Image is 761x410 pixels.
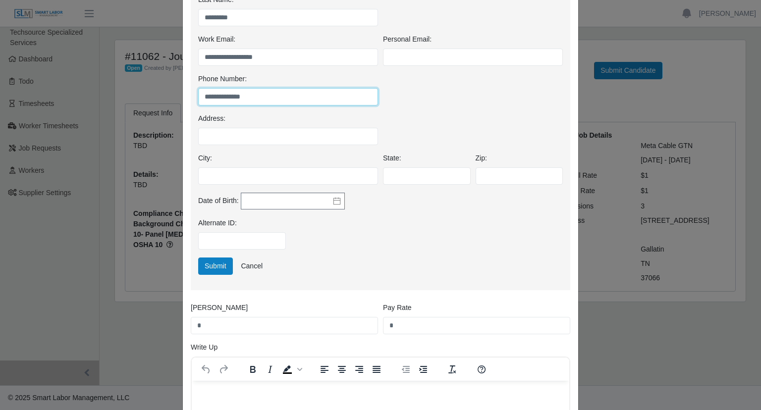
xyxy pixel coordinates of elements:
[415,362,432,376] button: Increase indent
[8,8,370,19] body: Rich Text Area. Press ALT-0 for help.
[397,362,414,376] button: Decrease indent
[316,362,333,376] button: Align left
[333,362,350,376] button: Align center
[383,303,412,313] label: Pay Rate
[198,218,237,228] label: Alternate ID:
[262,362,278,376] button: Italic
[198,362,215,376] button: Undo
[198,257,233,275] button: Submit
[244,362,261,376] button: Bold
[368,362,385,376] button: Justify
[279,362,304,376] div: Background color Black
[198,34,235,45] label: Work Email:
[191,342,217,353] label: Write Up
[198,153,212,163] label: City:
[383,34,432,45] label: Personal Email:
[215,362,232,376] button: Redo
[476,153,487,163] label: Zip:
[191,303,248,313] label: [PERSON_NAME]
[234,257,269,275] a: Cancel
[198,113,225,124] label: Address:
[473,362,490,376] button: Help
[198,74,247,84] label: Phone Number:
[444,362,461,376] button: Clear formatting
[198,196,239,206] label: Date of Birth:
[383,153,401,163] label: State:
[351,362,368,376] button: Align right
